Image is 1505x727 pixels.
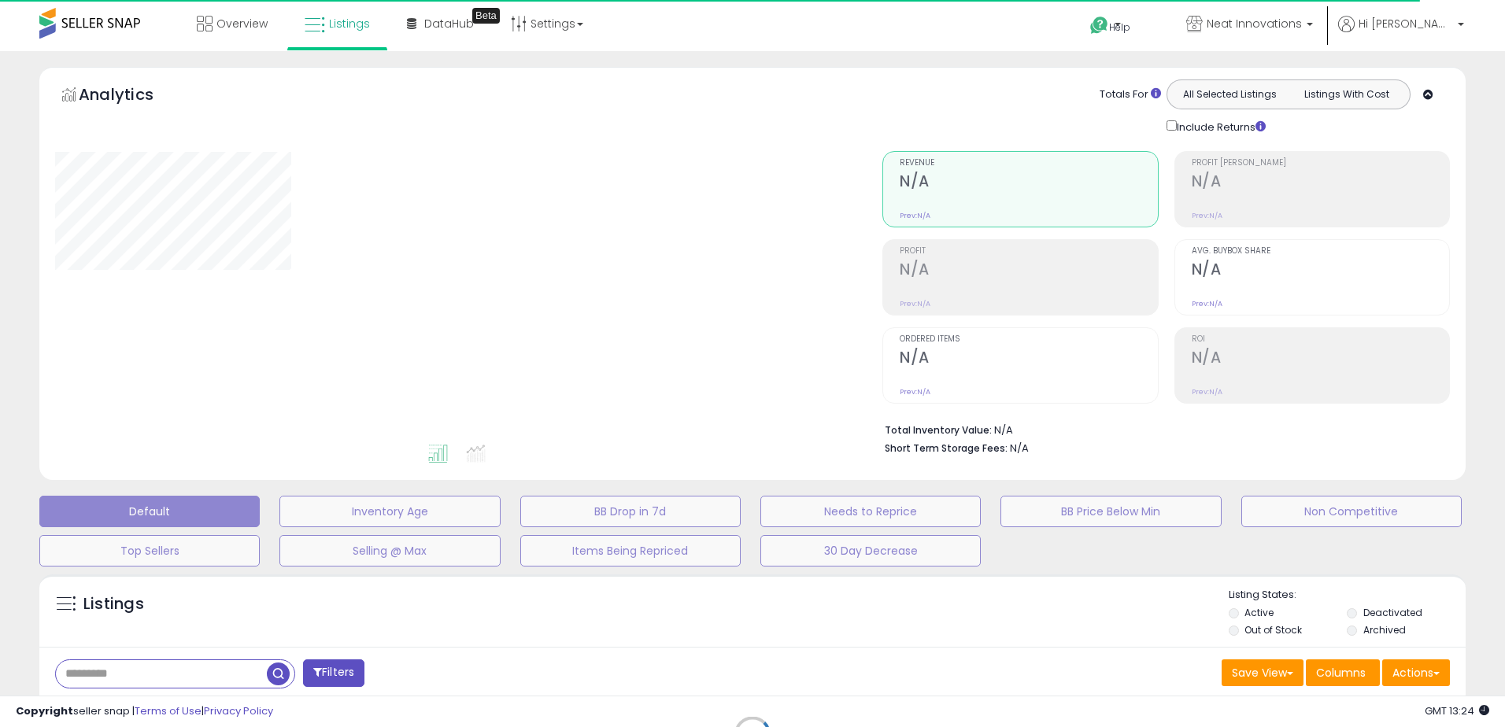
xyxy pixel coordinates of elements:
button: 30 Day Decrease [760,535,981,566]
span: DataHub [424,16,474,31]
h2: N/A [900,260,1157,282]
small: Prev: N/A [900,299,930,308]
span: Hi [PERSON_NAME] [1359,16,1453,31]
small: Prev: N/A [900,211,930,220]
h2: N/A [1192,260,1449,282]
h2: N/A [1192,349,1449,370]
small: Prev: N/A [1192,299,1222,308]
button: Non Competitive [1241,496,1462,527]
button: Top Sellers [39,535,260,566]
span: Neat Innovations [1207,16,1302,31]
div: Totals For [1100,87,1161,102]
small: Prev: N/A [900,387,930,397]
strong: Copyright [16,703,73,718]
small: Prev: N/A [1192,211,1222,220]
span: Listings [329,16,370,31]
h2: N/A [900,172,1157,194]
span: Help [1109,20,1130,34]
span: Overview [216,16,268,31]
button: Selling @ Max [279,535,500,566]
span: Profit [900,247,1157,256]
button: Items Being Repriced [520,535,741,566]
small: Prev: N/A [1192,387,1222,397]
button: Inventory Age [279,496,500,527]
b: Total Inventory Value: [885,423,992,437]
button: All Selected Listings [1171,84,1289,105]
span: ROI [1192,335,1449,344]
a: Help [1078,4,1161,51]
a: Hi [PERSON_NAME] [1338,16,1464,51]
div: Include Returns [1155,117,1285,135]
div: Tooltip anchor [472,8,500,24]
span: Avg. Buybox Share [1192,247,1449,256]
span: Ordered Items [900,335,1157,344]
b: Short Term Storage Fees: [885,441,1008,455]
h2: N/A [1192,172,1449,194]
button: Default [39,496,260,527]
i: Get Help [1089,16,1109,35]
span: Profit [PERSON_NAME] [1192,159,1449,168]
button: BB Price Below Min [1000,496,1221,527]
button: Listings With Cost [1288,84,1405,105]
h5: Analytics [79,83,184,109]
button: Needs to Reprice [760,496,981,527]
div: seller snap | | [16,704,273,719]
span: N/A [1010,441,1029,456]
span: Revenue [900,159,1157,168]
li: N/A [885,419,1438,438]
button: BB Drop in 7d [520,496,741,527]
h2: N/A [900,349,1157,370]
